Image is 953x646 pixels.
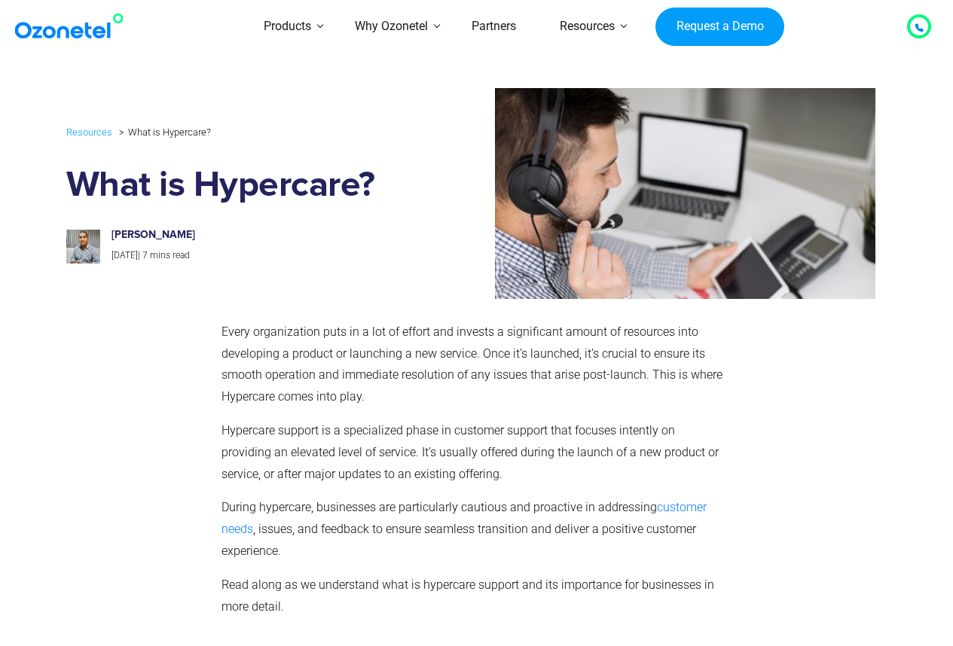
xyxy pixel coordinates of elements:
span: Hypercare support is a specialized phase in customer support that focuses intently on providing a... [221,423,719,481]
a: Resources [66,123,112,141]
span: mins read [150,250,190,261]
li: What is Hypercare? [115,123,211,142]
span: During hypercare, businesses are particularly cautious and proactive in addressing [221,500,657,514]
a: customer needs [221,500,707,536]
span: 7 [142,250,148,261]
p: | [111,248,393,264]
img: prashanth-kancherla_avatar-200x200.jpeg [66,230,100,264]
img: What is Hypercare [420,88,876,299]
span: Every organization puts in a lot of effort and invests a significant amount of resources into dev... [221,325,722,404]
a: Request a Demo [655,8,784,47]
span: , issues, and feedback to ensure seamless transition and deliver a positive customer experience. [221,522,696,558]
h6: [PERSON_NAME] [111,229,393,242]
h1: What is Hypercare? [66,165,408,206]
span: Read along as we understand what is hypercare support and its importance for businesses in more d... [221,577,714,614]
span: [DATE] [111,250,138,261]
